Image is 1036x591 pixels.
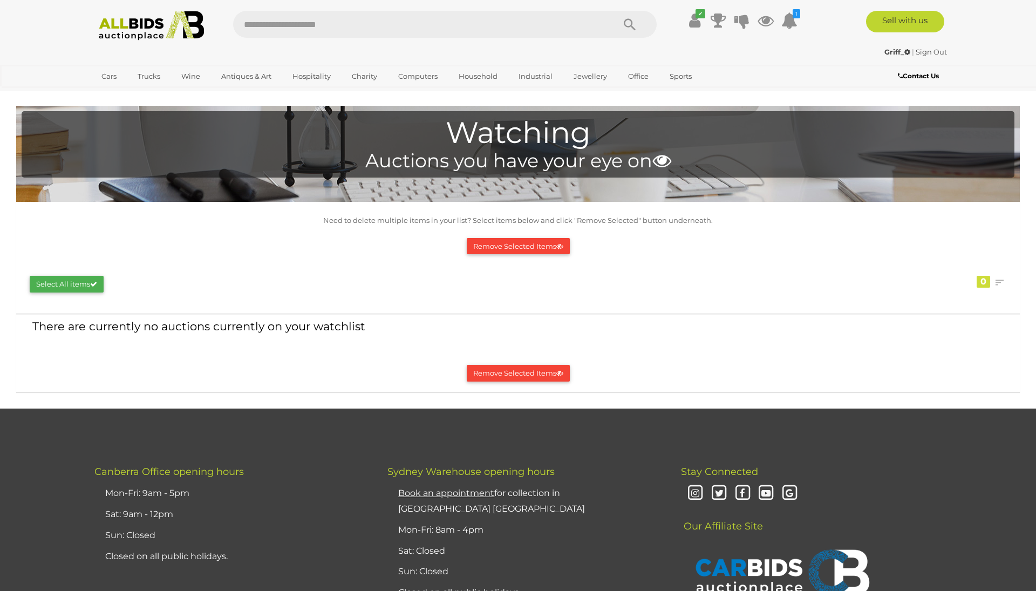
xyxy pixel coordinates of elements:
i: Youtube [757,484,776,503]
div: 0 [977,276,990,288]
a: Griff_ [884,47,912,56]
a: ✔ [686,11,703,30]
u: Book an appointment [398,488,494,498]
a: Trucks [131,67,167,85]
button: Remove Selected Items [467,365,570,382]
a: Sports [663,67,699,85]
span: | [912,47,914,56]
i: Google [780,484,799,503]
b: Contact Us [898,72,939,80]
a: Industrial [512,67,560,85]
span: There are currently no auctions currently on your watchlist [32,320,365,333]
button: Search [603,11,657,38]
a: 1 [781,11,798,30]
img: Allbids.com.au [93,11,210,40]
i: Facebook [733,484,752,503]
a: [GEOGRAPHIC_DATA] [94,85,185,103]
li: Mon-Fri: 8am - 4pm [396,520,653,541]
a: Household [452,67,505,85]
a: Jewellery [567,67,614,85]
h4: Auctions you have your eye on [27,151,1009,172]
a: Sign Out [916,47,947,56]
a: Sell with us [866,11,944,32]
li: Sun: Closed [396,561,653,582]
h1: Watching [27,117,1009,150]
a: Computers [391,67,445,85]
strong: Griff_ [884,47,910,56]
a: Charity [345,67,384,85]
a: Office [621,67,656,85]
a: Antiques & Art [214,67,278,85]
a: Contact Us [898,70,942,82]
p: Need to delete multiple items in your list? Select items below and click "Remove Selected" button... [22,214,1014,227]
a: Wine [174,67,207,85]
i: ✔ [696,9,705,18]
span: Our Affiliate Site [681,504,763,532]
button: Remove Selected Items [467,238,570,255]
span: Sydney Warehouse opening hours [387,466,555,478]
a: Hospitality [285,67,338,85]
span: Canberra Office opening hours [94,466,244,478]
li: Sun: Closed [103,525,360,546]
li: Closed on all public holidays. [103,546,360,567]
a: Book an appointmentfor collection in [GEOGRAPHIC_DATA] [GEOGRAPHIC_DATA] [398,488,585,514]
li: Sat: 9am - 12pm [103,504,360,525]
li: Mon-Fri: 9am - 5pm [103,483,360,504]
span: Stay Connected [681,466,758,478]
i: Instagram [686,484,705,503]
i: Twitter [710,484,728,503]
button: Select All items [30,276,104,293]
a: Cars [94,67,124,85]
i: 1 [793,9,800,18]
li: Sat: Closed [396,541,653,562]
